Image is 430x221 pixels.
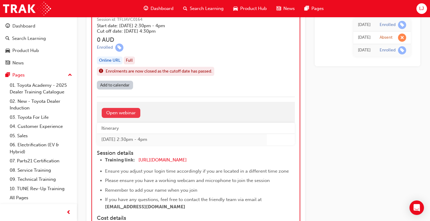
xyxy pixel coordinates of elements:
a: Open webinar [102,108,140,118]
a: 08. Service Training [7,166,75,175]
button: Toyota For Life In Action - Virtual ClassroomSession id: TFLIAVC0164Start date: [DATE] 2:30pm - 4... [97,5,295,92]
span: Remember to add your name when you join [105,187,197,193]
a: 06. Electrification (EV & Hybrid) [7,140,75,156]
span: search-icon [183,5,187,12]
span: news-icon [5,60,10,66]
div: Open Intercom Messenger [409,200,424,215]
span: Enrolments are now closed as the cutoff date has passed. [106,68,212,75]
span: Ensure you adjust your login time accordingly if you are located in a different time zone [105,168,289,174]
div: Enrolled [380,22,396,28]
div: Enrolled [380,47,396,53]
h5: Cut off date: [DATE] 4:30pm [97,28,244,34]
th: Itinerary [97,123,267,134]
a: 10. TUNE Rev-Up Training [7,184,75,193]
span: [EMAIL_ADDRESS][DOMAIN_NAME] [105,204,185,210]
button: DashboardSearch LearningProduct HubNews [2,19,75,70]
span: prev-icon [66,209,71,216]
a: Product Hub [2,45,75,56]
a: pages-iconPages [300,2,329,15]
div: Online URL [97,57,123,65]
h5: Start date: [DATE] 2:30pm - 4pm [97,23,244,28]
span: news-icon [276,5,281,12]
a: All Pages [7,193,75,203]
span: Please ensure you have a working webcam and microphone to join the session [105,178,270,183]
span: exclaim-icon [99,67,103,75]
div: Pages [12,72,25,79]
button: Pages [2,70,75,81]
span: guage-icon [5,24,10,29]
td: [DATE] 2:30pm - 4pm [97,134,267,145]
div: Product Hub [12,47,39,54]
a: 07. Parts21 Certification [7,156,75,166]
span: guage-icon [144,5,148,12]
a: News [2,57,75,69]
a: search-iconSearch Learning [178,2,228,15]
div: Absent [380,35,393,41]
div: Full [124,57,135,65]
a: 09. Technical Training [7,175,75,184]
span: learningRecordVerb_ABSENT-icon [398,34,406,42]
a: guage-iconDashboard [139,2,178,15]
span: learningRecordVerb_ENROLL-icon [115,44,123,52]
div: Fri Aug 22 2025 16:00:52 GMT+0930 (Australian Central Standard Time) [358,21,371,28]
div: Thu May 29 2025 14:41:43 GMT+0930 (Australian Central Standard Time) [358,47,371,54]
a: Dashboard [2,21,75,32]
span: car-icon [5,48,10,54]
a: 02. New - Toyota Dealer Induction [7,97,75,113]
span: News [283,5,295,12]
div: Dashboard [12,23,35,30]
span: pages-icon [5,73,10,78]
a: Search Learning [2,33,75,44]
span: up-icon [68,71,72,79]
span: learningRecordVerb_ENROLL-icon [398,46,406,54]
div: Thu Aug 21 2025 08:30:00 GMT+0930 (Australian Central Standard Time) [358,34,371,41]
h4: Session details [97,150,293,157]
div: Search Learning [12,35,46,42]
span: Dashboard [151,5,174,12]
span: Training link: [105,157,135,163]
h3: 0 AUD [97,36,254,43]
a: 05. Sales [7,131,75,141]
span: pages-icon [304,5,309,12]
a: Add to calendar [97,81,133,89]
div: Enrolled [97,45,113,50]
a: [URL][DOMAIN_NAME] [139,157,187,163]
span: If you have any questions, feel free to contact the friendly team via email at [105,197,262,202]
a: 01. Toyota Academy - 2025 Dealer Training Catalogue [7,81,75,97]
span: learningRecordVerb_ENROLL-icon [398,21,406,29]
div: News [12,60,24,67]
a: 04. Customer Experience [7,122,75,131]
span: search-icon [5,36,10,41]
a: news-iconNews [272,2,300,15]
img: Trak [3,2,51,15]
span: Session id: TFLIAVC0164 [97,16,254,23]
a: 03. Toyota For Life [7,113,75,122]
span: Search Learning [190,5,224,12]
button: LJ [416,3,427,14]
span: LJ [419,5,424,12]
span: Pages [311,5,324,12]
a: car-iconProduct Hub [228,2,272,15]
span: Product Hub [240,5,267,12]
span: car-icon [233,5,238,12]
